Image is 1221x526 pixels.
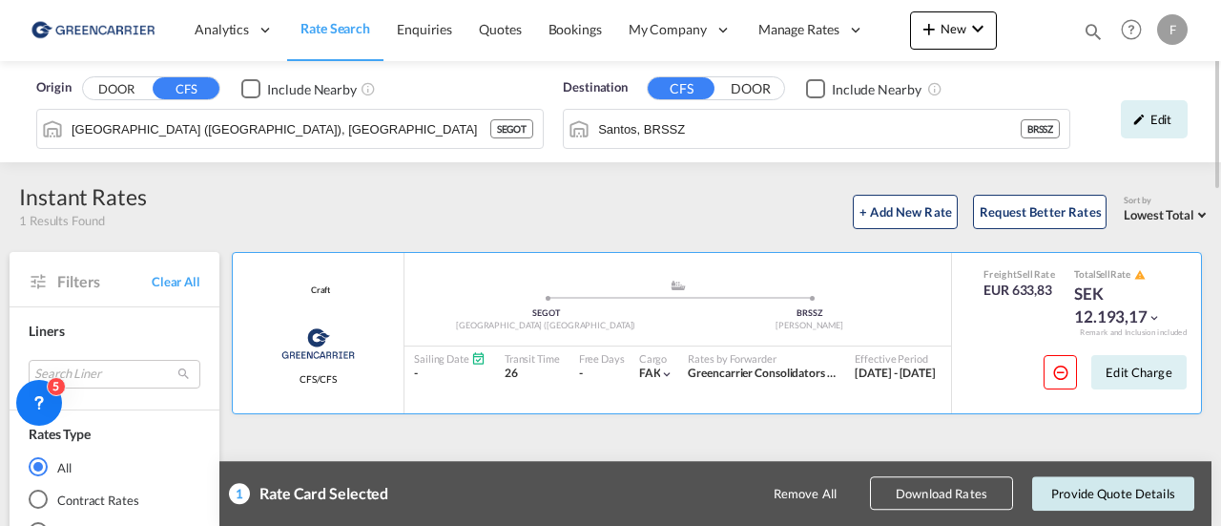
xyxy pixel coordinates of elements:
div: Rate Card Selected [250,483,388,504]
button: Edit Charge [1091,355,1187,389]
div: Freight Rate [983,267,1055,281]
span: Craft [306,284,331,297]
div: [PERSON_NAME] [678,320,942,332]
div: Sort by [1124,195,1211,207]
md-icon: icon-pencil [1132,113,1146,126]
button: Download Rates [870,477,1013,511]
button: icon-alert [1132,267,1146,282]
button: Request Better Rates [973,195,1107,229]
span: FAK [639,366,661,380]
div: F [1157,14,1188,45]
div: icon-pencilEdit [1121,100,1188,138]
div: Help [1115,13,1157,48]
div: Free Days [579,351,625,366]
button: CFS [153,77,219,99]
div: SEK 12.193,17 [1074,283,1169,328]
div: [GEOGRAPHIC_DATA] ([GEOGRAPHIC_DATA]) [414,320,678,332]
span: Quotes [479,21,521,37]
span: Rate Search [300,20,370,36]
button: Provide Quote Details [1032,476,1194,511]
span: Sell [1017,268,1033,280]
div: Sailing Date [414,351,486,366]
div: 01 Sep 2025 - 31 Dec 2025 [855,366,936,382]
md-icon: icon-magnify [1083,21,1104,42]
span: 1 Results Found [19,212,105,229]
input: Search by Port [72,115,490,143]
span: CFS/CFS [300,372,337,386]
span: Manage Rates [758,20,839,39]
div: 1 [229,483,250,504]
div: icon-magnify [1083,21,1104,50]
span: Greencarrier Consolidators ([GEOGRAPHIC_DATA]) [688,366,952,380]
div: SEGOT [414,307,678,320]
md-checkbox: Checkbox No Ink [806,78,921,98]
img: Greencarrier Consolidator [276,320,361,368]
span: Clear All [152,273,200,290]
div: Include Nearby [832,80,921,99]
md-icon: Unchecked: Ignores neighbouring ports when fetching rates.Checked : Includes neighbouring ports w... [927,81,942,96]
md-select: Select: Lowest Total [1124,202,1211,224]
md-input-container: Gothenburg (Goteborg), SEGOT [37,110,543,148]
div: BRSSZ [678,307,942,320]
div: Effective Period [855,351,936,366]
md-icon: icon-alert [1134,269,1146,281]
span: My Company [629,20,707,39]
div: Cargo [639,351,674,366]
button: DOOR [717,78,784,100]
md-icon: icon-plus 400-fg [918,17,941,40]
div: Instant Rates [19,181,147,212]
div: Remark and Inclusion included [1066,327,1201,338]
img: 609dfd708afe11efa14177256b0082fb.png [29,9,157,52]
span: Liners [29,323,64,339]
button: CFS [648,77,714,99]
span: Destination [563,78,628,97]
span: Analytics [195,20,249,39]
div: - [414,366,486,382]
span: Filters [57,271,152,292]
md-icon: icon-chevron-down [660,368,673,381]
span: Help [1115,13,1148,46]
div: EUR 633,83 [983,281,1055,300]
md-icon: icon-chevron-down [966,17,989,40]
md-icon: icon-chevron-down [1148,311,1161,325]
div: Total Rate [1074,267,1169,283]
div: Include Nearby [267,80,357,99]
md-icon: Schedules Available [471,351,486,366]
md-icon: Unchecked: Ignores neighbouring ports when fetching rates.Checked : Includes neighbouring ports w... [361,81,376,96]
span: Bookings [548,21,602,37]
div: Rates by Forwarder [688,351,836,366]
div: - [579,366,583,382]
button: icon-minus-circle-outline [1044,355,1077,389]
span: New [918,21,989,36]
span: Sell [1096,268,1111,280]
button: + Add New Rate [853,195,958,229]
span: Lowest Total [1124,207,1194,222]
div: Transit Time [505,351,560,366]
div: Contract / Rate Agreement / Tariff / Spot Pricing Reference Number: Craft [306,284,331,297]
md-input-container: Santos, BRSSZ [564,110,1069,148]
button: icon-plus 400-fgNewicon-chevron-down [910,11,997,50]
div: BRSSZ [1021,119,1061,138]
button: Remove All [757,477,853,511]
button: DOOR [83,78,150,100]
div: Rates Type [29,425,91,444]
md-radio-button: All [29,457,200,476]
span: [DATE] - [DATE] [855,366,936,380]
div: 26 [505,366,560,382]
span: Enquiries [397,21,452,37]
input: Search by Port [598,115,1021,143]
span: Origin [36,78,71,97]
div: SEGOT [490,119,534,138]
md-checkbox: Checkbox No Ink [241,78,357,98]
div: Greencarrier Consolidators (Sweden) [688,366,836,382]
md-icon: assets/icons/custom/ship-fill.svg [667,281,690,290]
md-icon: icon-minus-circle-outline [1052,364,1069,381]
